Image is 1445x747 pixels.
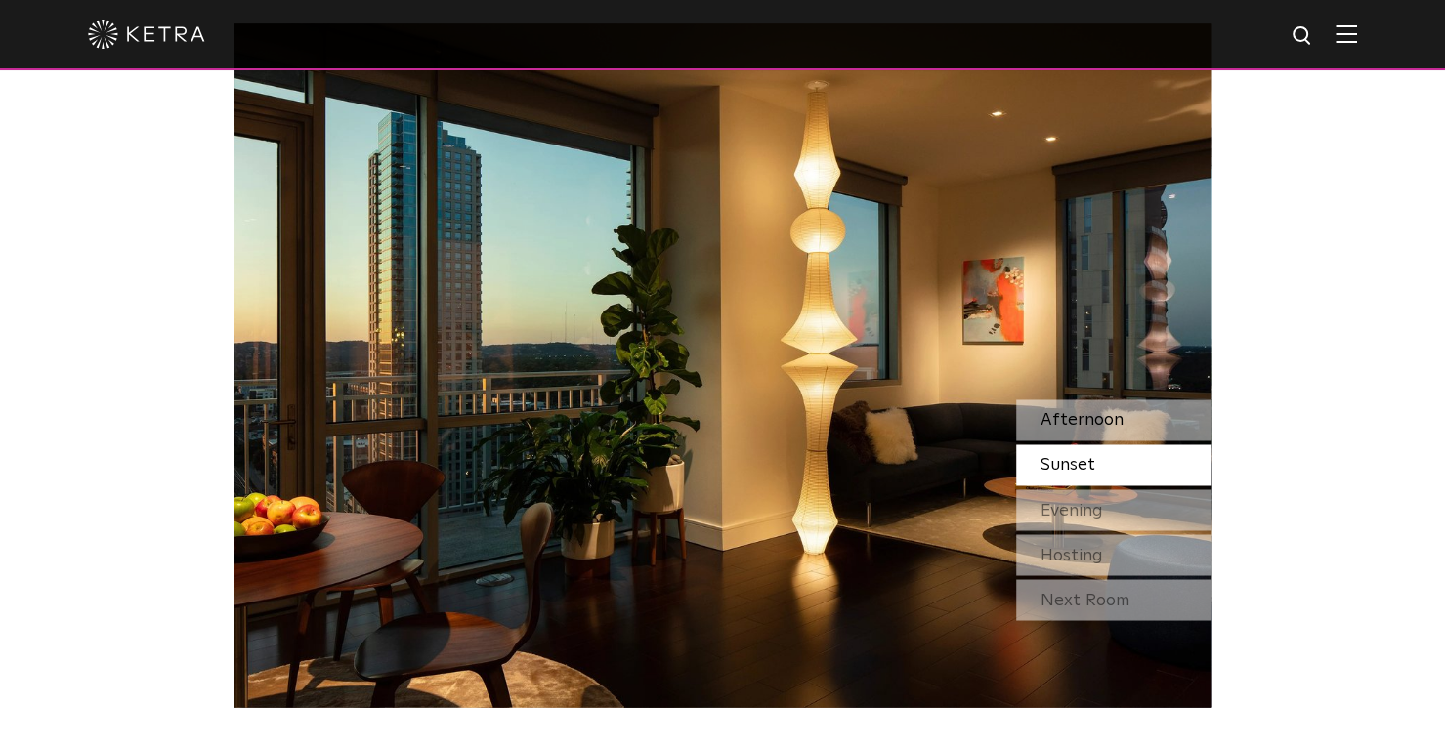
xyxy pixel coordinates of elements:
img: SS_HBD_LivingRoom_Desktop_02 [234,23,1211,707]
span: Hosting [1041,546,1103,563]
img: search icon [1291,24,1315,49]
span: Evening [1041,501,1103,519]
img: Hamburger%20Nav.svg [1336,24,1357,43]
span: Afternoon [1041,411,1124,429]
div: Next Room [1016,579,1211,620]
span: Sunset [1041,456,1095,474]
img: ketra-logo-2019-white [88,20,205,49]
